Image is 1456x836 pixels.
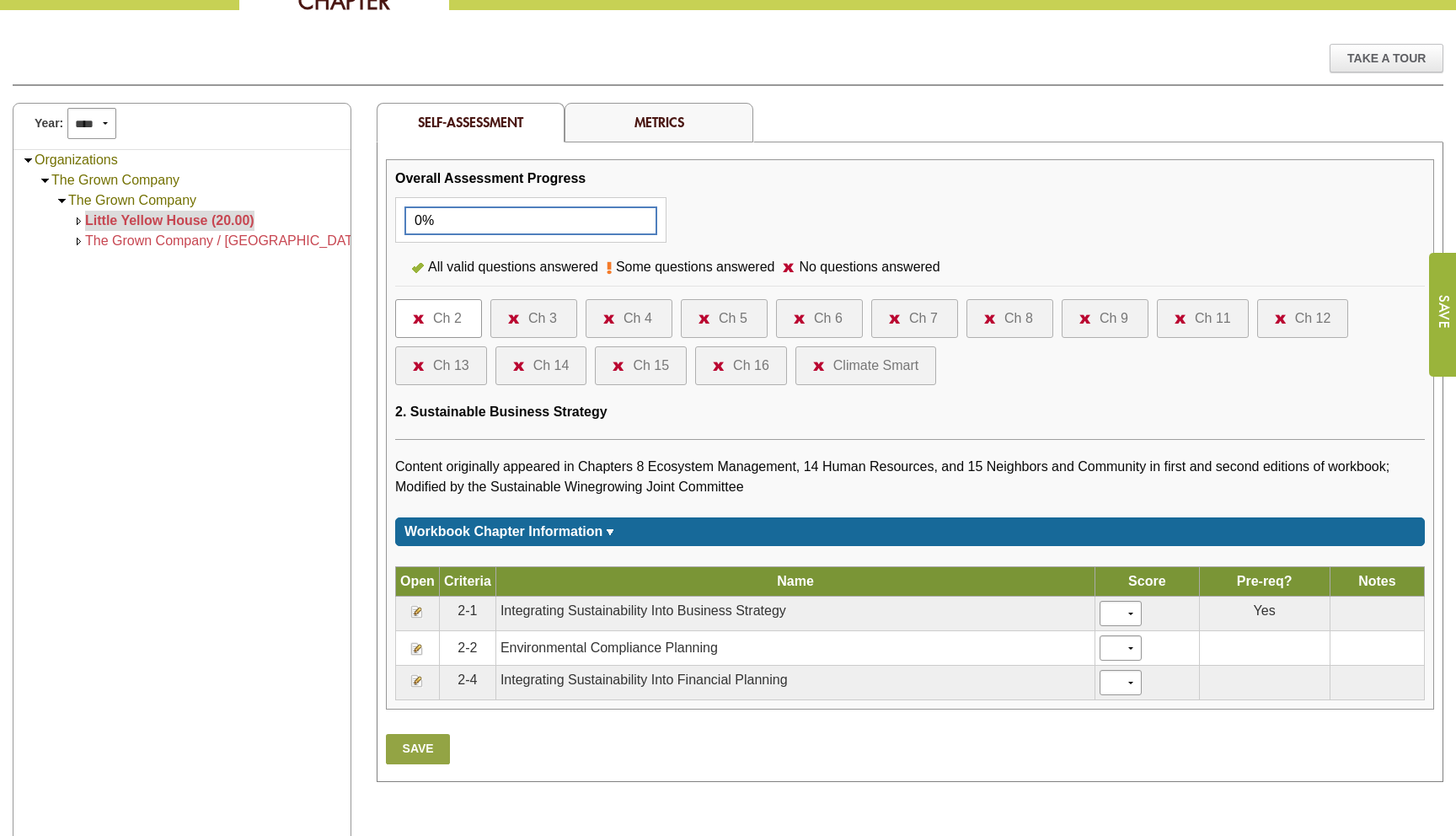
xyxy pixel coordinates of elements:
input: Submit [1428,253,1456,377]
th: Notes [1330,567,1424,597]
a: The Grown Company [51,173,179,187]
th: Pre-req? [1199,567,1330,597]
td: Integrating Sustainability Into Financial Planning [495,666,1095,700]
span: Content originally appeared in Chapters 8 Ecosystem Management, 14 Human Resources, and 15 Neighb... [395,459,1389,494]
a: Ch 3 [508,308,559,329]
img: icon-all-questions-answered.png [412,263,424,273]
div: Overall Assessment Progress [395,169,586,189]
img: icon-no-questions-answered.png [1079,314,1091,324]
a: Ch 5 [699,308,750,329]
th: Criteria [439,567,495,597]
th: Name [495,567,1095,597]
td: 2-4 [439,666,495,700]
div: Ch 9 [1100,308,1128,329]
a: Metrics [634,113,684,131]
div: Ch 4 [624,308,652,329]
td: 2-1 [439,597,495,631]
img: Collapse The Grown Company [39,174,51,187]
img: Collapse The Grown Company [56,195,68,207]
a: Ch 12 [1275,308,1331,329]
img: icon-no-questions-answered.png [699,314,710,324]
a: Ch 14 [513,356,570,376]
div: Take A Tour [1330,44,1443,72]
img: icon-no-questions-answered.png [513,362,525,371]
div: Ch 12 [1295,308,1331,329]
td: Integrating Sustainability Into Business Strategy [495,597,1095,631]
div: Ch 14 [533,356,570,376]
td: 2-2 [439,631,495,666]
a: Little Yellow House (20.00) [85,213,254,228]
img: icon-no-questions-answered.png [813,362,825,371]
img: icon-no-questions-answered.png [413,362,425,371]
a: Ch 16 [713,356,769,376]
a: Organizations [35,153,118,167]
a: Ch 9 [1079,308,1131,329]
img: icon-no-questions-answered.png [613,362,624,371]
div: Ch 3 [528,308,557,329]
img: icon-no-questions-answered.png [1175,314,1186,324]
div: Some questions answered [612,257,784,277]
span: 2. Sustainable Business Strategy [395,405,608,419]
div: Ch 16 [733,356,769,376]
img: Collapse Organizations [22,154,35,167]
img: icon-no-questions-answered.png [1275,314,1287,324]
div: Ch 8 [1004,308,1033,329]
a: Ch 11 [1175,308,1231,329]
img: icon-no-questions-answered.png [603,314,615,324]
span: Year: [35,115,63,132]
a: Climate Smart [813,356,918,376]
a: Ch 13 [413,356,469,376]
div: Ch 11 [1195,308,1231,329]
div: Click for more or less content [395,517,1425,546]
a: The Grown Company [68,193,196,207]
img: icon-some-questions-answered.png [607,261,612,275]
img: icon-no-questions-answered.png [508,314,520,324]
a: Ch 6 [794,308,845,329]
a: Ch 8 [984,308,1036,329]
div: Ch 13 [433,356,469,376]
img: icon-no-questions-answered.png [889,314,901,324]
a: Ch 7 [889,308,940,329]
th: Open [396,567,440,597]
th: Score [1095,567,1199,597]
img: icon-no-questions-answered.png [413,314,425,324]
div: Ch 7 [909,308,938,329]
div: Ch 15 [633,356,669,376]
div: Ch 2 [433,308,462,329]
img: icon-no-questions-answered.png [783,263,795,272]
td: Environmental Compliance Planning [495,631,1095,666]
a: Ch 4 [603,308,655,329]
div: Climate Smart [833,356,918,376]
td: Yes [1199,597,1330,631]
span: Self-Assessment [418,113,523,131]
div: All valid questions answered [424,257,607,277]
img: icon-no-questions-answered.png [794,314,806,324]
div: 0% [406,208,434,233]
a: Ch 15 [613,356,669,376]
img: sort_arrow_down.gif [606,529,614,535]
div: Ch 6 [814,308,843,329]
a: Save [386,734,450,764]
span: Workbook Chapter Information [404,524,602,539]
div: No questions answered [795,257,948,277]
img: icon-no-questions-answered.png [713,362,725,371]
a: The Grown Company / [GEOGRAPHIC_DATA] (20.00) [85,233,411,248]
img: icon-no-questions-answered.png [984,314,996,324]
div: Ch 5 [719,308,747,329]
